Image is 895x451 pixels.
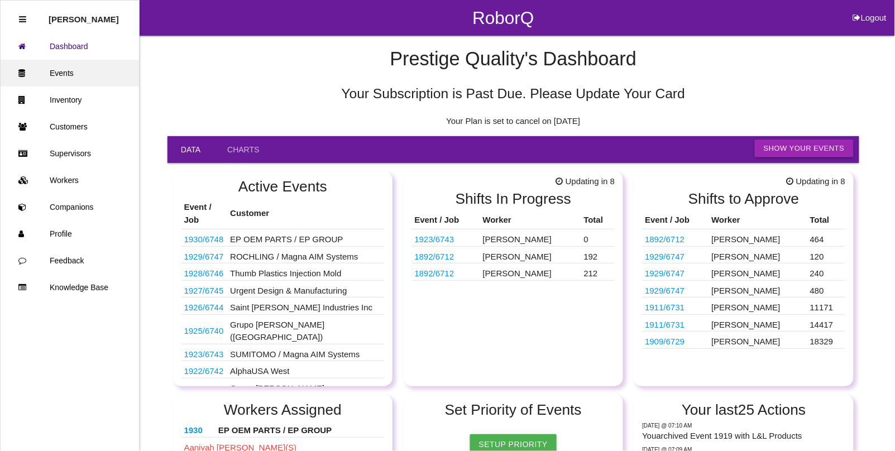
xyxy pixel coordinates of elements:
[645,320,685,329] a: 1911/6731
[480,211,581,229] th: Worker
[807,332,845,349] td: 18329
[184,268,224,278] a: 1928/6746
[167,49,859,70] h4: Prestige Quality 's Dashboard
[184,366,224,376] a: 1922/6742
[709,332,807,349] td: [PERSON_NAME]
[184,425,203,435] a: 1930
[807,298,845,315] td: 11171
[214,136,272,163] a: Charts
[709,263,807,281] td: [PERSON_NAME]
[227,198,384,229] th: Customer
[642,430,845,443] p: You archived Event 1919 with L&L Products
[709,280,807,298] td: [PERSON_NAME]
[19,6,26,33] div: Close
[807,263,845,281] td: 240
[1,87,139,113] a: Inventory
[227,361,384,378] td: AlphaUSA West
[181,361,228,378] td: K13360 (WA14CO14)
[181,246,228,263] td: 68425775AD
[807,246,845,263] td: 120
[227,298,384,315] td: Saint [PERSON_NAME] Industries Inc
[709,314,807,332] td: [PERSON_NAME]
[642,191,845,207] h2: Shifts to Approve
[642,246,845,263] tr: 68425775AD
[807,229,845,247] td: 464
[709,298,807,315] td: [PERSON_NAME]
[807,211,845,229] th: Total
[181,229,228,247] td: 6576306022
[412,263,615,281] tr: 68427781AA; 68340793AA
[415,268,454,278] a: 1892/6712
[181,402,385,418] h2: Workers Assigned
[184,234,224,244] a: 1930/6748
[181,421,216,437] th: 6576306022
[415,252,454,261] a: 1892/6712
[167,136,214,163] a: Data
[709,246,807,263] td: [PERSON_NAME]
[167,115,859,128] p: Your Plan is set to cancel on [DATE]
[645,286,685,295] a: 1929/6747
[645,252,685,261] a: 1929/6747
[642,229,845,247] tr: 68427781AA; 68340793AA
[412,229,480,247] td: 68343526AB
[181,344,228,361] td: 68343526AB
[181,314,228,344] td: P703 PCBA
[184,326,224,335] a: 1925/6740
[642,280,845,298] tr: 68425775AD
[412,191,615,207] h2: Shifts In Progress
[807,314,845,332] td: 14417
[480,229,581,247] td: [PERSON_NAME]
[1,194,139,220] a: Companions
[181,263,228,281] td: 2011010AB / 2008002AB / 2009006AB
[1,167,139,194] a: Workers
[227,246,384,263] td: ROCHLING / Magna AIM Systems
[227,263,384,281] td: Thumb Plastics Injection Mold
[581,263,615,281] td: 212
[581,246,615,263] td: 192
[1,247,139,274] a: Feedback
[181,280,228,298] td: Space X Parts
[642,332,845,349] tr: S2066-00
[412,211,480,229] th: Event / Job
[645,337,685,346] a: 1909/6729
[1,140,139,167] a: Supervisors
[642,421,845,430] p: Wednesday @ 07:10 AM
[480,263,581,281] td: [PERSON_NAME]
[181,298,228,315] td: 68483788AE KNL
[556,175,615,188] span: Updating in 8
[1,274,139,301] a: Knowledge Base
[645,268,685,278] a: 1929/6747
[755,140,854,157] button: Show Your Events
[581,211,615,229] th: Total
[412,246,615,263] tr: 68427781AA; 68340793AA
[642,314,845,332] tr: F17630B
[642,211,709,229] th: Event / Job
[1,33,139,60] a: Dashboard
[184,286,224,295] a: 1927/6745
[642,298,845,315] tr: F17630B
[167,86,859,101] h5: Your Subscription is Past Due. Please Update Your Card
[480,246,581,263] td: [PERSON_NAME]
[184,349,224,359] a: 1923/6743
[642,263,845,281] tr: 68425775AD
[227,229,384,247] td: EP OEM PARTS / EP GROUP
[787,175,846,188] span: Updating in 8
[181,198,228,229] th: Event / Job
[412,263,480,281] td: 68427781AA; 68340793AA
[807,280,845,298] td: 480
[645,303,685,312] a: 1911/6731
[227,314,384,344] td: Grupo [PERSON_NAME] ([GEOGRAPHIC_DATA])
[1,60,139,87] a: Events
[181,179,385,195] h2: Active Events
[184,303,224,312] a: 1926/6744
[412,402,615,418] h2: Set Priority of Events
[412,229,615,247] tr: 68343526AB
[709,229,807,247] td: [PERSON_NAME]
[415,234,454,244] a: 1923/6743
[227,344,384,361] td: SUMITOMO / Magna AIM Systems
[227,378,384,407] td: Grupo [PERSON_NAME] ([GEOGRAPHIC_DATA])
[642,402,845,418] h2: Your last 25 Actions
[216,421,384,437] th: EP OEM PARTS / EP GROUP
[1,220,139,247] a: Profile
[709,211,807,229] th: Worker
